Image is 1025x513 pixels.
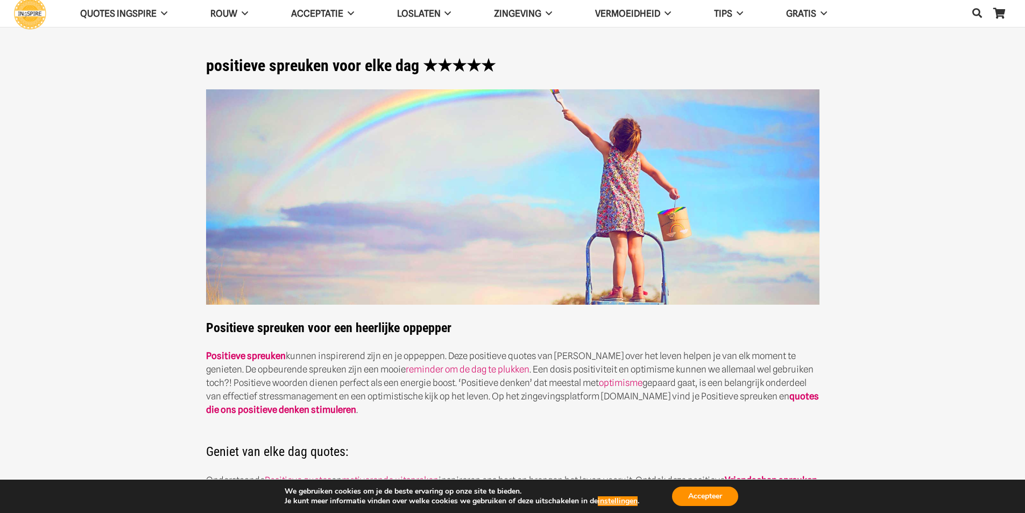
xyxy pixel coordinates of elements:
p: Je kunt meer informatie vinden over welke cookies we gebruiken of deze uitschakelen in de . [285,496,639,506]
span: ROUW [210,8,237,19]
span: TIPS [714,8,732,19]
a: Zoeken [966,1,988,26]
h1: positieve spreuken voor elke dag ★★★★★ [206,56,819,75]
span: QUOTES INGSPIRE [80,8,157,19]
a: motiverende uitspraken [342,475,439,486]
a: reminder om de dag te plukken [406,364,529,375]
span: Acceptatie [291,8,343,19]
a: optimisme [599,377,642,388]
strong: Positieve spreuken voor een heerlijke oppepper [206,89,819,336]
p: We gebruiken cookies om je de beste ervaring op onze site te bieden. [285,487,639,496]
button: Accepteer [672,487,738,506]
a: Positieve quotes [265,475,331,486]
p: Onderstaande en inspireren ons hart en brengen het leven vooruit. Ontdek deze positieve , de mooi... [206,474,819,501]
span: Loslaten [397,8,441,19]
span: Zingeving [494,8,541,19]
h2: Geniet van elke dag quotes: [206,431,819,460]
span: VERMOEIDHEID [595,8,660,19]
button: instellingen [598,496,638,506]
p: kunnen inspirerend zijn en je oppeppen. Deze positieve quotes van [PERSON_NAME] over het leven he... [206,349,819,417]
a: Positieve spreuken [206,350,286,361]
img: Positieve spreuken voor elke dag - spreuken positiviteit en optimisme op ingspire.nl [206,89,819,305]
span: GRATIS [786,8,816,19]
a: Vriendschap spreuken [725,475,817,486]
